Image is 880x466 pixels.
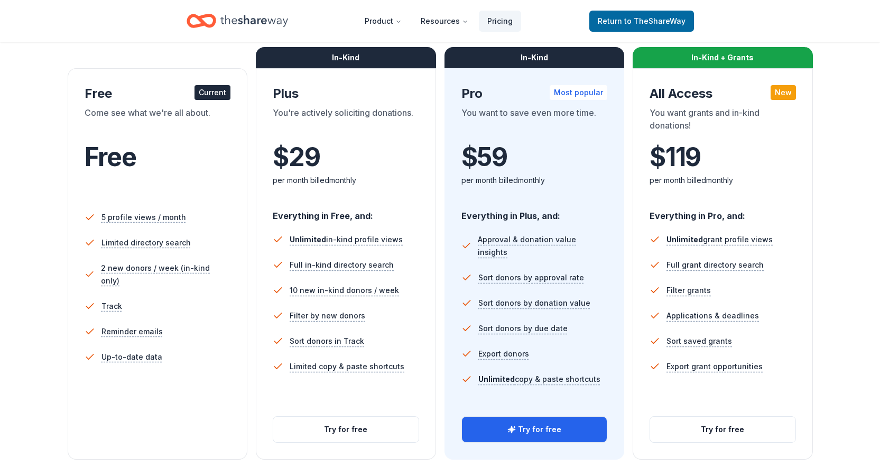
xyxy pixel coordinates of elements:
[273,417,419,442] button: Try for free
[461,174,608,187] div: per month billed monthly
[187,8,288,33] a: Home
[85,141,136,172] span: Free
[290,259,394,271] span: Full in-kind directory search
[461,200,608,223] div: Everything in Plus, and:
[624,16,686,25] span: to TheShareWay
[462,417,607,442] button: Try for free
[412,11,477,32] button: Resources
[101,262,230,287] span: 2 new donors / week (in-kind only)
[101,211,186,224] span: 5 profile views / month
[356,11,410,32] button: Product
[461,142,507,172] span: $ 59
[101,300,122,313] span: Track
[598,15,686,28] span: Return
[666,335,732,348] span: Sort saved grants
[290,335,364,348] span: Sort donors in Track
[101,351,162,363] span: Up-to-date data
[194,85,230,100] div: Current
[461,85,608,102] div: Pro
[666,259,764,271] span: Full grant directory search
[273,85,419,102] div: Plus
[650,106,796,136] div: You want grants and in-kind donations!
[478,233,607,259] span: Approval & donation value insights
[444,47,625,68] div: In-Kind
[650,417,795,442] button: Try for free
[633,47,813,68] div: In-Kind + Grants
[290,309,365,322] span: Filter by new donors
[478,374,515,383] span: Unlimited
[478,348,529,360] span: Export donors
[550,85,607,100] div: Most popular
[650,174,796,187] div: per month billed monthly
[650,142,701,172] span: $ 119
[461,106,608,136] div: You want to save even more time.
[85,85,231,102] div: Free
[479,11,521,32] a: Pricing
[478,374,600,383] span: copy & paste shortcuts
[290,235,326,244] span: Unlimited
[290,284,399,297] span: 10 new in-kind donors / week
[666,235,703,244] span: Unlimited
[650,85,796,102] div: All Access
[589,11,694,32] a: Returnto TheShareWay
[666,235,773,244] span: grant profile views
[771,85,796,100] div: New
[101,325,163,338] span: Reminder emails
[478,271,584,284] span: Sort donors by approval rate
[666,360,763,373] span: Export grant opportunities
[101,236,191,249] span: Limited directory search
[273,106,419,136] div: You're actively soliciting donations.
[273,200,419,223] div: Everything in Free, and:
[666,309,759,322] span: Applications & deadlines
[273,174,419,187] div: per month billed monthly
[650,200,796,223] div: Everything in Pro, and:
[478,297,590,309] span: Sort donors by donation value
[85,106,231,136] div: Come see what we're all about.
[666,284,711,297] span: Filter grants
[478,322,568,335] span: Sort donors by due date
[356,8,521,33] nav: Main
[290,235,403,244] span: in-kind profile views
[256,47,436,68] div: In-Kind
[290,360,404,373] span: Limited copy & paste shortcuts
[273,142,320,172] span: $ 29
